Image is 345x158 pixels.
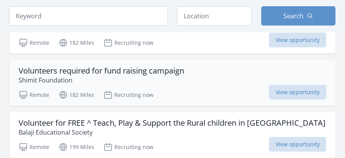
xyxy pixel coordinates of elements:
p: Recruiting now [103,90,154,100]
p: Recruiting now [103,38,154,47]
span: View opportunity [269,137,326,152]
p: 182 Miles [59,38,94,47]
span: View opportunity [269,33,326,47]
a: Volunteers required for fund raising campaign Shimit Foundation Remote 182 Miles Recruiting now V... [9,60,336,106]
p: Recruiting now [103,142,154,152]
input: Location [177,6,252,26]
p: Balaji Educational Society [19,128,326,137]
p: Remote [19,142,49,152]
span: Search [284,11,304,21]
h3: Volunteers required for fund raising campaign [19,66,184,75]
h3: Volunteer for FREE ^ Teach, Play & Support the Rural children in [GEOGRAPHIC_DATA] [19,118,326,128]
a: Volunteer for FREE ^ Teach, Play & Support the Rural children in [GEOGRAPHIC_DATA] Balaji Educati... [9,112,336,158]
p: Remote [19,38,49,47]
p: 199 Miles [59,142,94,152]
p: Remote [19,90,49,100]
button: Search [261,6,336,26]
input: Keyword [9,6,168,26]
p: Shimit Foundation [19,75,184,85]
span: View opportunity [269,85,326,100]
p: 182 Miles [59,90,94,100]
